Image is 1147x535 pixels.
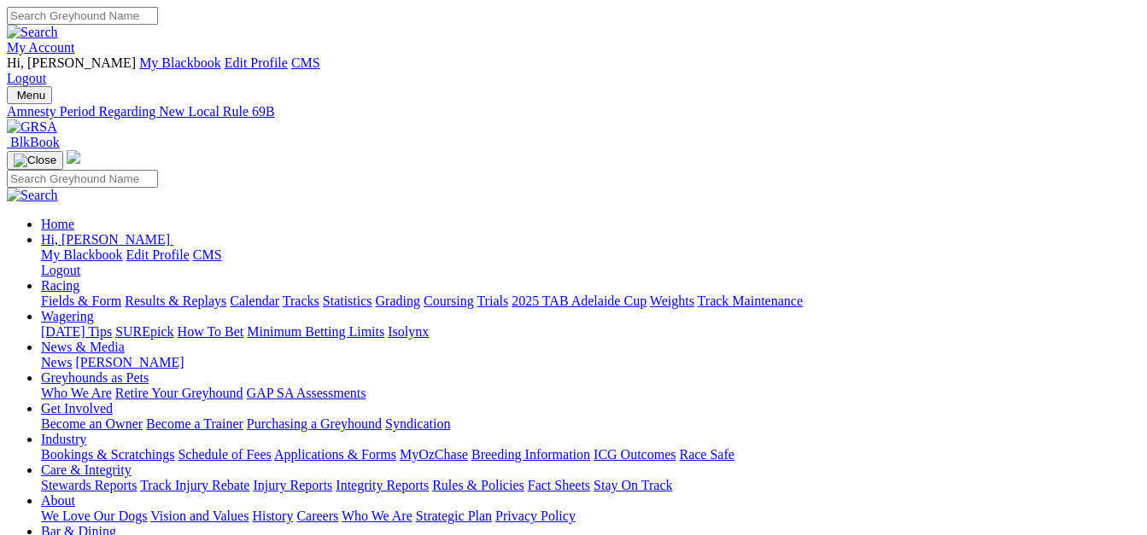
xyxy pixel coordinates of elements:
a: Bookings & Scratchings [41,447,174,462]
a: Edit Profile [225,55,288,70]
a: How To Bet [178,324,244,339]
a: News & Media [41,340,125,354]
a: We Love Our Dogs [41,509,147,523]
a: Results & Replays [125,294,226,308]
a: Vision and Values [150,509,249,523]
a: CMS [193,247,222,262]
img: Search [7,25,58,40]
div: Greyhounds as Pets [41,386,1140,401]
div: Get Involved [41,416,1140,432]
a: Coursing [424,294,474,308]
a: Retire Your Greyhound [115,386,243,400]
a: ICG Outcomes [594,447,676,462]
a: Calendar [230,294,279,308]
a: Minimum Betting Limits [247,324,384,339]
input: Search [7,7,158,25]
span: Menu [17,89,45,102]
a: Grading [376,294,420,308]
a: Greyhounds as Pets [41,370,149,385]
img: logo-grsa-white.png [67,150,80,164]
img: GRSA [7,119,57,135]
div: About [41,509,1140,524]
span: Hi, [PERSON_NAME] [41,232,170,247]
a: SUREpick [115,324,173,339]
a: Race Safe [679,447,734,462]
div: News & Media [41,355,1140,370]
a: Edit Profile [126,247,190,262]
button: Toggle navigation [7,151,63,170]
img: Search [7,188,58,203]
a: Isolynx [388,324,429,339]
a: Track Maintenance [698,294,803,308]
a: History [252,509,293,523]
a: Home [41,217,74,231]
a: Stewards Reports [41,478,137,492]
span: Hi, [PERSON_NAME] [7,55,136,70]
a: Weights [650,294,694,308]
a: Industry [41,432,86,446]
a: Logout [41,263,80,277]
a: Hi, [PERSON_NAME] [41,232,173,247]
a: Breeding Information [471,447,590,462]
a: Wagering [41,309,94,323]
a: My Blackbook [41,247,123,262]
div: Hi, [PERSON_NAME] [41,247,1140,278]
a: Become a Trainer [146,416,243,431]
div: Wagering [41,324,1140,340]
a: About [41,493,75,508]
a: Racing [41,278,79,293]
img: Close [14,154,56,167]
div: My Account [7,55,1140,86]
a: Injury Reports [253,478,332,492]
a: Logout [7,71,46,85]
a: [DATE] Tips [41,324,112,339]
a: Tracks [283,294,319,308]
button: Toggle navigation [7,86,52,104]
a: Careers [296,509,338,523]
div: Racing [41,294,1140,309]
a: Amnesty Period Regarding New Local Rule 69B [7,104,1140,119]
a: Schedule of Fees [178,447,271,462]
a: GAP SA Assessments [247,386,366,400]
a: CMS [291,55,320,70]
a: Statistics [323,294,372,308]
div: Care & Integrity [41,478,1140,493]
a: Become an Owner [41,416,143,431]
a: 2025 TAB Adelaide Cup [512,294,647,308]
a: Syndication [385,416,450,431]
span: BlkBook [10,135,60,149]
a: Rules & Policies [432,478,524,492]
a: My Account [7,40,75,55]
input: Search [7,170,158,188]
a: Track Injury Rebate [140,478,249,492]
a: Applications & Forms [274,447,396,462]
a: Trials [477,294,508,308]
a: [PERSON_NAME] [75,355,184,369]
a: BlkBook [7,135,60,149]
a: Privacy Policy [495,509,576,523]
a: Who We Are [41,386,112,400]
a: Integrity Reports [336,478,429,492]
a: My Blackbook [139,55,221,70]
a: Care & Integrity [41,462,132,477]
a: Stay On Track [594,478,672,492]
a: Who We Are [342,509,413,523]
a: Get Involved [41,401,113,416]
div: Industry [41,447,1140,462]
a: Purchasing a Greyhound [247,416,382,431]
a: Fact Sheets [528,478,590,492]
a: Fields & Form [41,294,121,308]
a: News [41,355,72,369]
a: Strategic Plan [416,509,492,523]
a: MyOzChase [400,447,468,462]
